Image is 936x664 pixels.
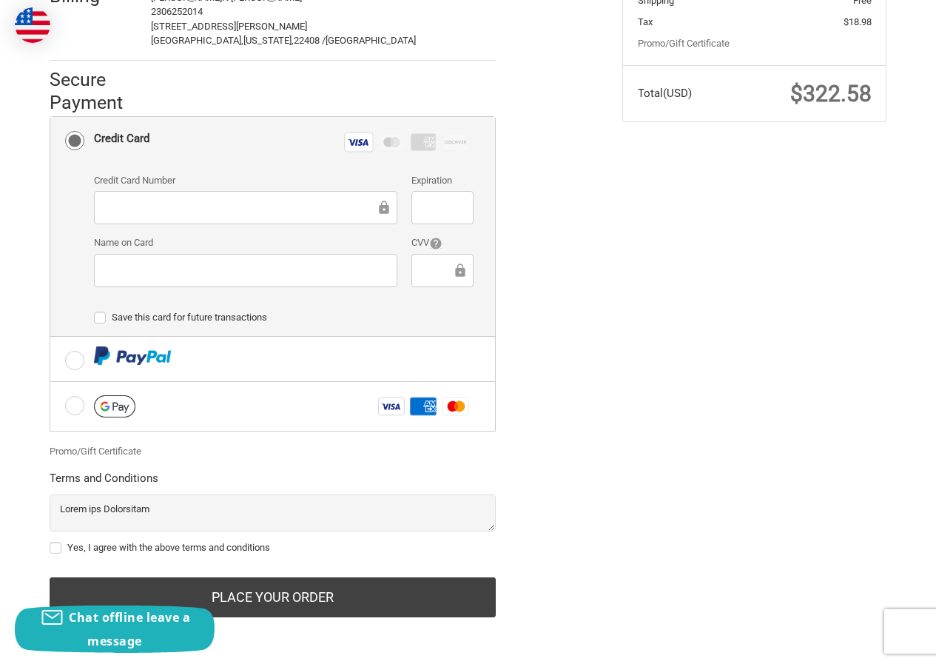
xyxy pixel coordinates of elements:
label: Expiration [411,173,473,188]
label: Name on Card [94,235,397,250]
label: Credit Card Number [94,173,397,188]
span: 2306252014 [151,6,203,17]
iframe: Secure Credit Card Frame - Credit Card Number [104,199,376,216]
span: $18.98 [844,16,872,27]
textarea: Lorem ips Dolorsitam Consectet adipisc Elit sed doei://tem.69i04.utl Etdolor ma aliq://eni.98a41.... [50,494,496,531]
button: Chat offline leave a message [15,606,215,653]
h2: Secure Payment [50,68,149,115]
span: [GEOGRAPHIC_DATA] [326,35,416,46]
legend: Terms and Conditions [50,470,158,494]
label: Save this card for future transactions [94,312,474,323]
a: Promo/Gift Certificate [50,446,141,457]
img: duty and tax information for United States [15,7,50,43]
div: Credit Card [94,127,149,151]
label: Yes, I agree with the above terms and conditions [50,542,496,554]
iframe: Secure Credit Card Frame - Expiration Date [422,199,462,216]
button: Place Your Order [50,577,496,617]
span: Tax [638,16,653,27]
span: [US_STATE], [243,35,294,46]
span: Total (USD) [638,87,692,100]
img: PayPal icon [94,346,172,365]
span: Chat offline leave a message [69,609,190,649]
label: CVV [411,235,473,250]
iframe: Secure Credit Card Frame - CVV [422,262,451,279]
span: 22408 / [294,35,326,46]
span: [GEOGRAPHIC_DATA], [151,35,243,46]
iframe: Secure Credit Card Frame - Cardholder Name [104,262,387,279]
img: Google Pay icon [94,395,135,417]
span: [STREET_ADDRESS][PERSON_NAME] [151,21,307,32]
span: $322.58 [790,81,872,107]
a: Promo/Gift Certificate [638,38,730,49]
